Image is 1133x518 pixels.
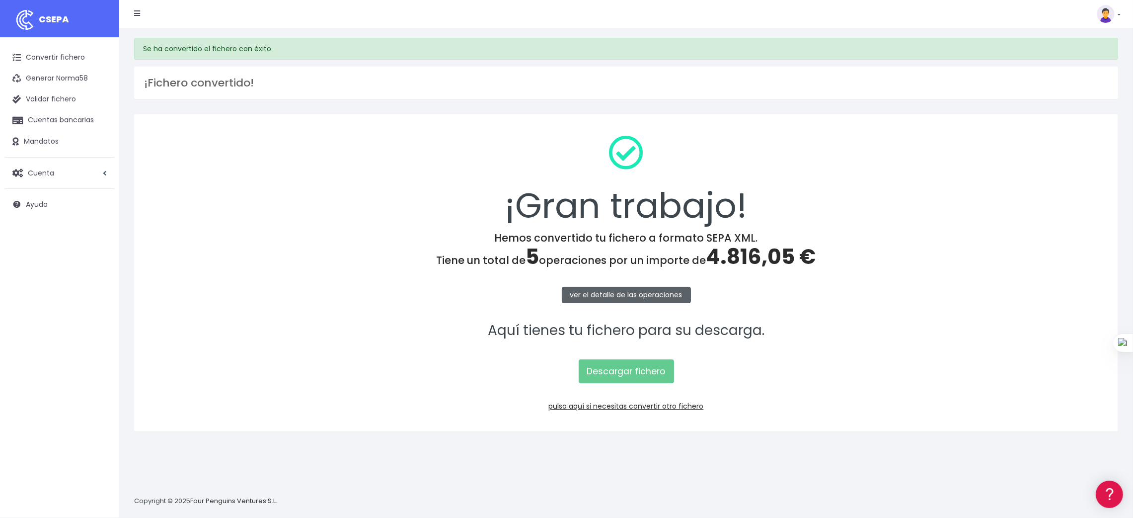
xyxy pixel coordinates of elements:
a: Información general [10,85,189,100]
a: Problemas habituales [10,141,189,157]
p: Aquí tienes tu fichero para su descarga. [147,320,1105,342]
a: Four Penguins Ventures S.L. [190,496,277,506]
img: profile [1097,5,1115,23]
div: ¡Gran trabajo! [147,127,1105,232]
a: ver el detalle de las operaciones [562,287,691,303]
a: Descargar fichero [579,359,674,383]
button: Contáctanos [10,266,189,283]
a: Convertir fichero [5,47,114,68]
a: Cuenta [5,163,114,183]
a: pulsa aquí si necesitas convertir otro fichero [549,401,704,411]
div: Facturación [10,197,189,207]
a: Formatos [10,126,189,141]
h3: ¡Fichero convertido! [144,77,1108,89]
div: Información general [10,69,189,79]
div: Programadores [10,239,189,248]
a: Generar Norma58 [5,68,114,89]
span: 4.816,05 € [706,242,816,271]
span: 5 [526,242,539,271]
div: Convertir ficheros [10,110,189,119]
img: logo [12,7,37,32]
div: Se ha convertido el fichero con éxito [134,38,1118,60]
a: General [10,213,189,229]
span: Cuenta [28,168,54,177]
a: Perfiles de empresas [10,172,189,187]
p: Copyright © 2025 . [134,496,279,507]
a: Videotutoriales [10,157,189,172]
a: Cuentas bancarias [5,110,114,131]
h4: Hemos convertido tu fichero a formato SEPA XML. Tiene un total de operaciones por un importe de [147,232,1105,269]
a: API [10,254,189,269]
a: POWERED BY ENCHANT [137,286,191,296]
a: Mandatos [5,131,114,152]
span: CSEPA [39,13,69,25]
span: Ayuda [26,199,48,209]
a: Ayuda [5,194,114,215]
a: Validar fichero [5,89,114,110]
